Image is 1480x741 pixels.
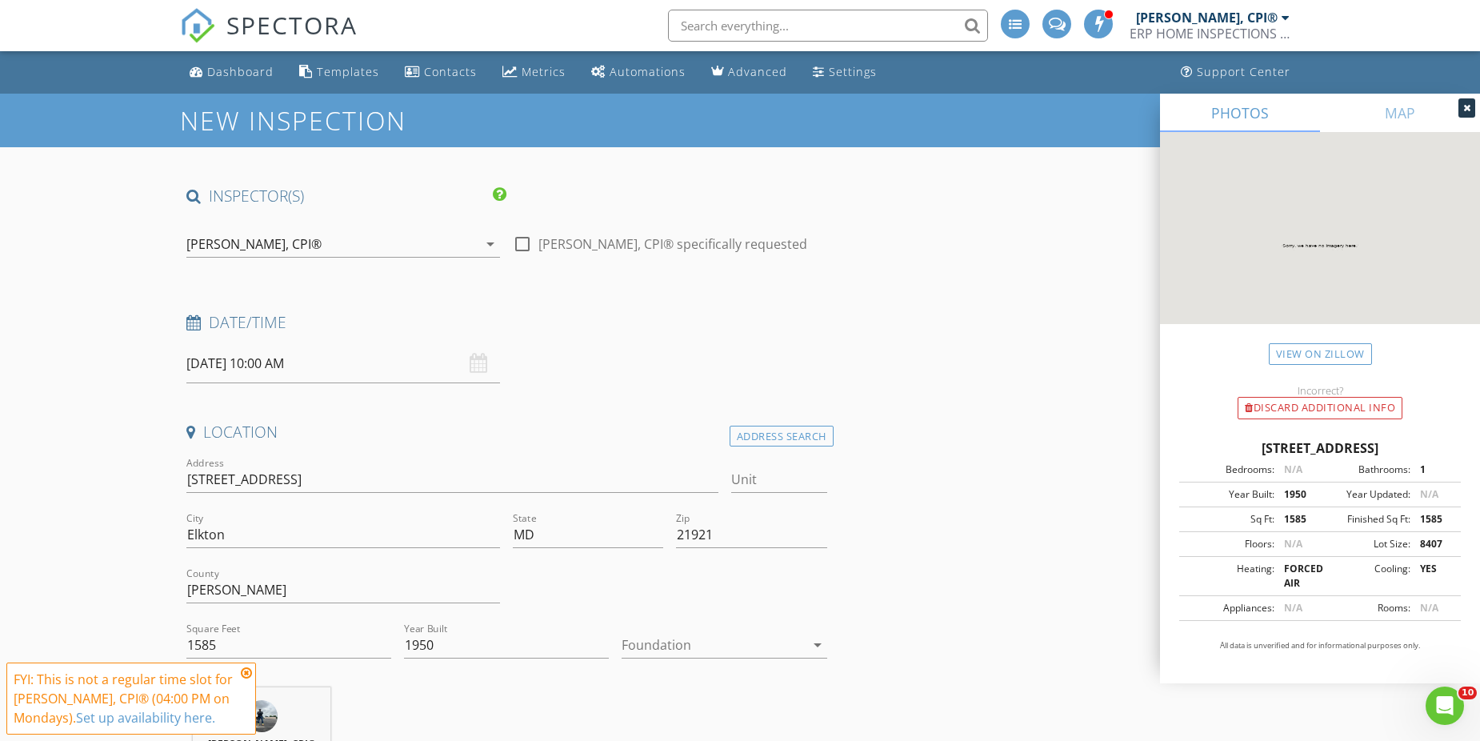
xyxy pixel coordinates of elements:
[610,64,686,79] div: Automations
[1269,343,1372,365] a: View on Zillow
[180,106,534,134] h1: New Inspection
[1179,640,1461,651] p: All data is unverified and for informational purposes only.
[728,64,787,79] div: Advanced
[1320,463,1410,477] div: Bathrooms:
[522,64,566,79] div: Metrics
[1184,601,1274,615] div: Appliances:
[1410,512,1456,527] div: 1585
[293,58,386,87] a: Templates
[1320,94,1480,132] a: MAP
[730,426,834,447] div: Address Search
[398,58,483,87] a: Contacts
[1238,397,1402,419] div: Discard Additional info
[1320,562,1410,591] div: Cooling:
[1410,562,1456,591] div: YES
[246,700,278,732] img: img_96563.jpg
[496,58,572,87] a: Metrics
[186,312,827,333] h4: Date/Time
[1160,132,1480,362] img: streetview
[1274,487,1320,502] div: 1950
[1284,601,1302,615] span: N/A
[585,58,692,87] a: Automations (Advanced)
[808,635,827,655] i: arrow_drop_down
[76,709,215,727] a: Set up availability here.
[1179,439,1461,458] div: [STREET_ADDRESS]
[1197,64,1290,79] div: Support Center
[705,58,794,87] a: Advanced
[183,58,280,87] a: Dashboard
[1284,463,1302,476] span: N/A
[481,234,500,254] i: arrow_drop_down
[186,422,827,443] h4: Location
[1420,601,1438,615] span: N/A
[207,64,274,79] div: Dashboard
[1284,537,1302,551] span: N/A
[1184,463,1274,477] div: Bedrooms:
[226,8,358,42] span: SPECTORA
[1410,537,1456,551] div: 8407
[1160,384,1480,397] div: Incorrect?
[1320,512,1410,527] div: Finished Sq Ft:
[1410,463,1456,477] div: 1
[1184,487,1274,502] div: Year Built:
[806,58,883,87] a: Settings
[1320,487,1410,502] div: Year Updated:
[317,64,379,79] div: Templates
[1184,537,1274,551] div: Floors:
[186,186,506,206] h4: INSPECTOR(S)
[1184,562,1274,591] div: Heating:
[424,64,477,79] div: Contacts
[180,8,215,43] img: The Best Home Inspection Software - Spectora
[538,236,807,252] label: [PERSON_NAME], CPI® specifically requested
[186,344,500,383] input: Select date
[1160,94,1320,132] a: PHOTOS
[1458,687,1477,699] span: 10
[14,670,236,727] div: FYI: This is not a regular time slot for [PERSON_NAME], CPI® (04:00 PM on Mondays).
[1130,26,1290,42] div: ERP HOME INSPECTIONS MD
[1174,58,1297,87] a: Support Center
[186,237,322,251] div: [PERSON_NAME], CPI®
[1184,512,1274,527] div: Sq Ft:
[1136,10,1278,26] div: [PERSON_NAME], CPI®
[1320,537,1410,551] div: Lot Size:
[1274,562,1320,591] div: FORCED AIR
[180,22,358,55] a: SPECTORA
[1320,601,1410,615] div: Rooms:
[1426,687,1464,725] iframe: Intercom live chat
[1274,512,1320,527] div: 1585
[1420,487,1438,501] span: N/A
[668,10,988,42] input: Search everything...
[829,64,877,79] div: Settings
